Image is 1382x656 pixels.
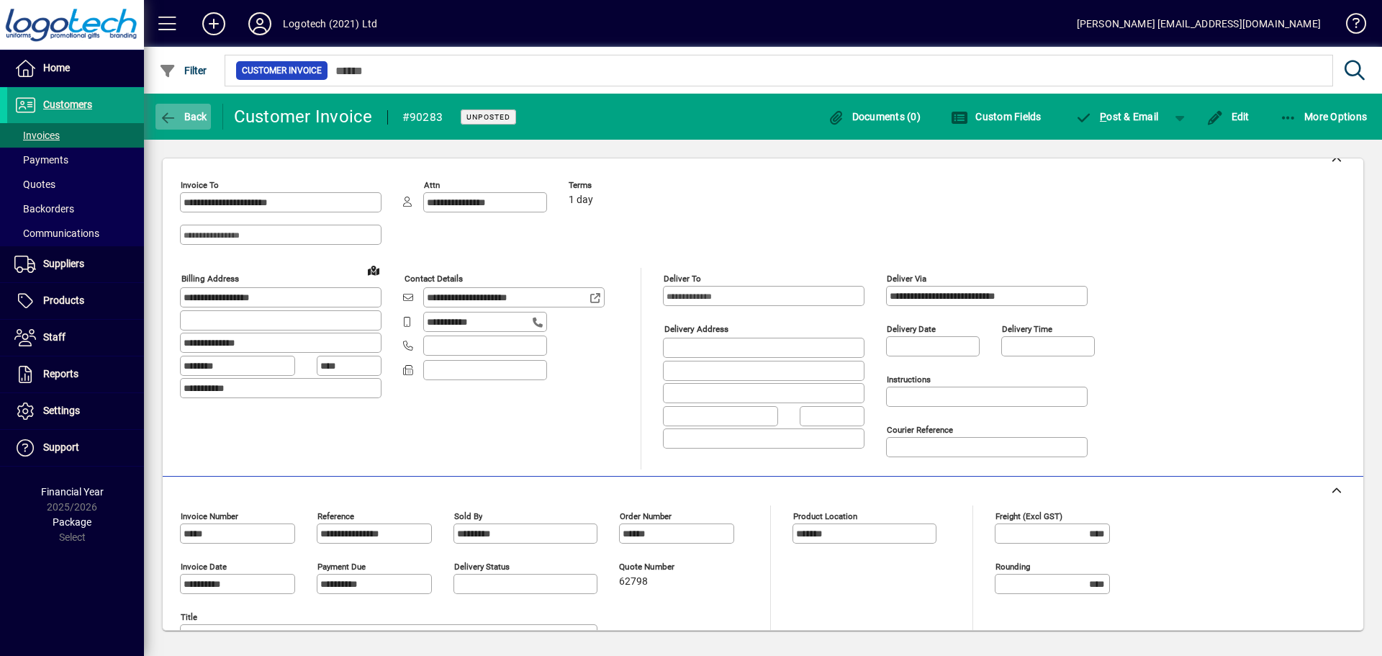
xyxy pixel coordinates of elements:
[619,576,648,588] span: 62798
[402,106,443,129] div: #90283
[155,104,211,130] button: Back
[569,181,655,190] span: Terms
[995,511,1062,521] mat-label: Freight (excl GST)
[7,393,144,429] a: Settings
[181,511,238,521] mat-label: Invoice number
[43,405,80,416] span: Settings
[14,130,60,141] span: Invoices
[1203,104,1253,130] button: Edit
[317,511,354,521] mat-label: Reference
[1075,111,1159,122] span: ost & Email
[144,104,223,130] app-page-header-button: Back
[887,374,931,385] mat-label: Instructions
[14,203,74,215] span: Backorders
[1276,104,1371,130] button: More Options
[951,111,1042,122] span: Custom Fields
[159,111,207,122] span: Back
[7,283,144,319] a: Products
[823,104,924,130] button: Documents (0)
[1335,3,1364,50] a: Knowledge Base
[1002,324,1052,334] mat-label: Delivery time
[7,50,144,86] a: Home
[887,324,936,334] mat-label: Delivery date
[7,197,144,221] a: Backorders
[7,221,144,246] a: Communications
[1068,104,1166,130] button: Post & Email
[14,179,55,190] span: Quotes
[234,105,373,128] div: Customer Invoice
[7,148,144,172] a: Payments
[317,562,366,572] mat-label: Payment due
[1280,111,1368,122] span: More Options
[424,180,440,190] mat-label: Attn
[181,562,227,572] mat-label: Invoice date
[159,65,207,76] span: Filter
[887,274,926,284] mat-label: Deliver via
[43,368,78,379] span: Reports
[793,511,857,521] mat-label: Product location
[53,516,91,528] span: Package
[947,104,1045,130] button: Custom Fields
[619,562,705,572] span: Quote number
[181,612,197,622] mat-label: Title
[466,112,510,122] span: Unposted
[664,274,701,284] mat-label: Deliver To
[283,12,377,35] div: Logotech (2021) Ltd
[181,180,219,190] mat-label: Invoice To
[827,111,921,122] span: Documents (0)
[7,123,144,148] a: Invoices
[14,228,99,239] span: Communications
[14,154,68,166] span: Payments
[995,562,1030,572] mat-label: Rounding
[7,172,144,197] a: Quotes
[887,425,953,435] mat-label: Courier Reference
[41,486,104,498] span: Financial Year
[569,194,593,206] span: 1 day
[1100,111,1106,122] span: P
[7,246,144,282] a: Suppliers
[454,562,510,572] mat-label: Delivery status
[620,511,672,521] mat-label: Order number
[454,511,482,521] mat-label: Sold by
[362,259,385,282] a: View on map
[155,58,211,84] button: Filter
[43,295,84,306] span: Products
[242,63,322,78] span: Customer Invoice
[43,62,70,73] span: Home
[43,441,79,453] span: Support
[1206,111,1250,122] span: Edit
[7,356,144,392] a: Reports
[7,430,144,466] a: Support
[43,99,92,110] span: Customers
[237,11,283,37] button: Profile
[191,11,237,37] button: Add
[43,331,66,343] span: Staff
[43,258,84,269] span: Suppliers
[7,320,144,356] a: Staff
[1077,12,1321,35] div: [PERSON_NAME] [EMAIL_ADDRESS][DOMAIN_NAME]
